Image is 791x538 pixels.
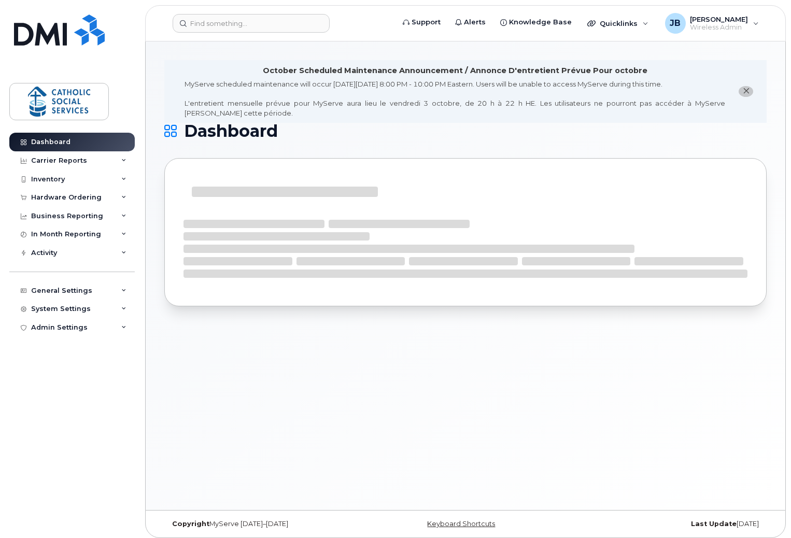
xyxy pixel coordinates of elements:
div: MyServe [DATE]–[DATE] [164,520,365,528]
div: MyServe scheduled maintenance will occur [DATE][DATE] 8:00 PM - 10:00 PM Eastern. Users will be u... [185,79,725,118]
strong: Last Update [691,520,737,528]
span: Dashboard [184,123,278,139]
button: close notification [739,86,753,97]
div: [DATE] [566,520,767,528]
strong: Copyright [172,520,209,528]
a: Keyboard Shortcuts [427,520,495,528]
div: October Scheduled Maintenance Announcement / Annonce D'entretient Prévue Pour octobre [263,65,647,76]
